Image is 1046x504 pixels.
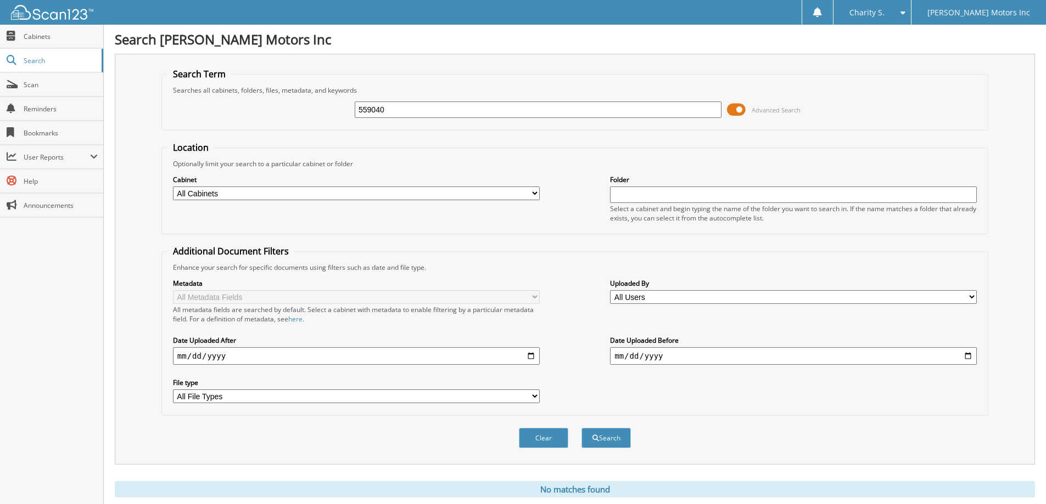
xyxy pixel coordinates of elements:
[11,5,93,20] img: scan123-logo-white.svg
[610,336,977,345] label: Date Uploaded Before
[581,428,631,448] button: Search
[519,428,568,448] button: Clear
[24,32,98,41] span: Cabinets
[610,204,977,223] div: Select a cabinet and begin typing the name of the folder you want to search in. If the name match...
[167,68,231,80] legend: Search Term
[610,279,977,288] label: Uploaded By
[167,245,294,257] legend: Additional Document Filters
[24,80,98,89] span: Scan
[173,336,540,345] label: Date Uploaded After
[24,56,96,65] span: Search
[115,30,1035,48] h1: Search [PERSON_NAME] Motors Inc
[173,279,540,288] label: Metadata
[167,263,982,272] div: Enhance your search for specific documents using filters such as date and file type.
[173,175,540,184] label: Cabinet
[288,314,303,324] a: here
[991,451,1046,504] iframe: Chat Widget
[24,104,98,114] span: Reminders
[752,106,801,114] span: Advanced Search
[173,305,540,324] div: All metadata fields are searched by default. Select a cabinet with metadata to enable filtering b...
[24,177,98,186] span: Help
[927,9,1030,16] span: [PERSON_NAME] Motors Inc
[610,175,977,184] label: Folder
[24,152,90,162] span: User Reports
[849,9,885,16] span: Charity S.
[167,159,982,168] div: Optionally limit your search to a particular cabinet or folder
[610,347,977,365] input: end
[24,201,98,210] span: Announcements
[167,141,214,154] legend: Location
[167,86,982,95] div: Searches all cabinets, folders, files, metadata, and keywords
[24,128,98,138] span: Bookmarks
[115,481,1035,497] div: No matches found
[173,347,540,365] input: start
[173,378,540,387] label: File type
